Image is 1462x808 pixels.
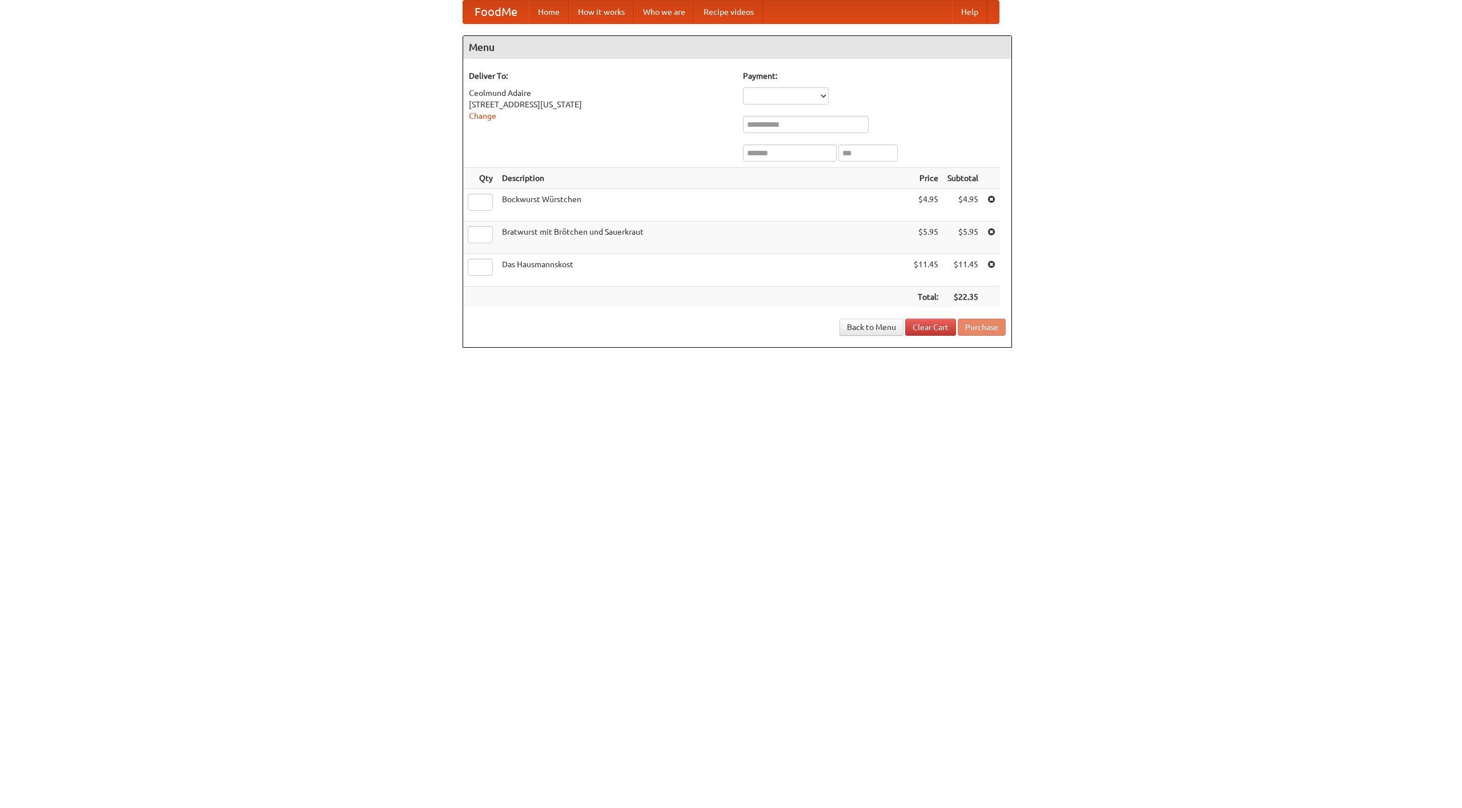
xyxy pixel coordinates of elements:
[909,189,943,222] td: $4.95
[497,168,909,189] th: Description
[463,36,1011,59] h4: Menu
[497,222,909,254] td: Bratwurst mit Brötchen und Sauerkraut
[943,254,983,287] td: $11.45
[840,319,903,336] a: Back to Menu
[909,254,943,287] td: $11.45
[469,111,496,120] a: Change
[943,222,983,254] td: $5.95
[463,1,529,23] a: FoodMe
[463,168,497,189] th: Qty
[943,189,983,222] td: $4.95
[905,319,956,336] a: Clear Cart
[743,70,1006,82] h5: Payment:
[952,1,987,23] a: Help
[469,99,732,110] div: [STREET_ADDRESS][US_STATE]
[569,1,634,23] a: How it works
[469,87,732,99] div: Ceolmund Adaire
[909,168,943,189] th: Price
[909,222,943,254] td: $5.95
[497,254,909,287] td: Das Hausmannskost
[958,319,1006,336] button: Purchase
[634,1,694,23] a: Who we are
[909,287,943,308] th: Total:
[529,1,569,23] a: Home
[943,287,983,308] th: $22.35
[497,189,909,222] td: Bockwurst Würstchen
[469,70,732,82] h5: Deliver To:
[943,168,983,189] th: Subtotal
[694,1,763,23] a: Recipe videos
